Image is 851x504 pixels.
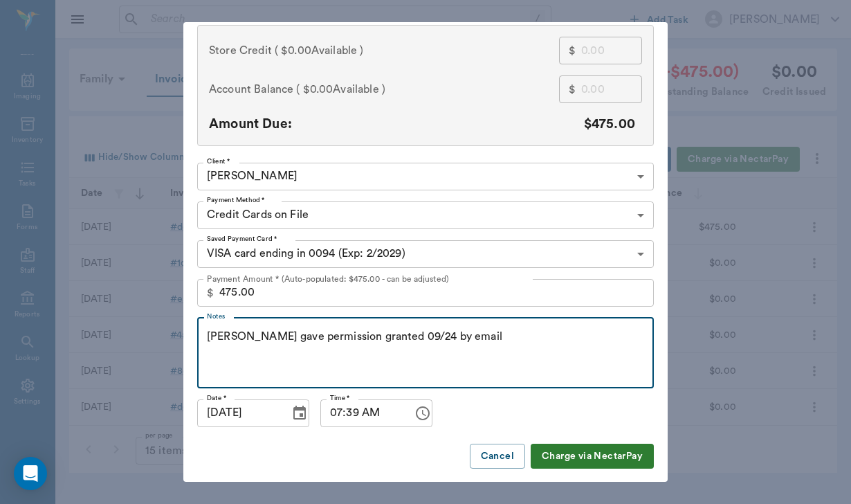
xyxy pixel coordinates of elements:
label: Saved Payment Card * [207,234,277,244]
span: Account Balance ( ) [209,81,385,98]
button: Cancel [470,444,525,469]
div: Credit Cards on File [197,201,654,229]
label: Date * [207,393,226,403]
div: Open Intercom Messenger [14,457,47,490]
p: Amount Due: [209,114,292,134]
button: Choose date, selected date is Sep 29, 2025 [286,399,313,427]
label: Notes [207,312,226,321]
input: 0.00 [219,279,654,307]
button: Charge via NectarPay [531,444,654,469]
span: $0.00 Available [281,42,357,59]
input: 0.00 [581,75,642,103]
p: $475.00 [584,114,635,134]
label: Time * [330,393,350,403]
label: Payment Method * [207,195,265,205]
input: 0.00 [581,37,642,64]
p: $ [207,285,214,301]
span: $0.00 Available [303,81,379,98]
label: Client * [207,156,230,166]
button: Choose time, selected time is 7:39 AM [409,399,437,427]
span: Store Credit ( ) [209,42,363,59]
input: MM/DD/YYYY [197,399,280,427]
p: $ [569,81,576,98]
div: [PERSON_NAME] [197,163,654,190]
p: $ [569,42,576,59]
textarea: [PERSON_NAME] gave permission granted 09/24 by email [207,329,644,377]
p: Payment Amount * (Auto-populated: $475.00 - can be adjusted) [207,273,449,285]
div: VISA card ending in 0094 (Exp: 2/2029) [197,240,654,268]
input: hh:mm aa [320,399,403,427]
